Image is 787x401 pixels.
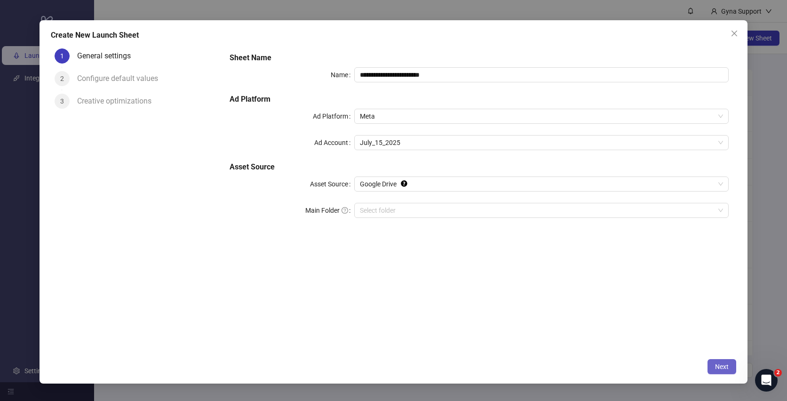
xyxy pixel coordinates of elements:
[77,71,166,86] div: Configure default values
[731,30,738,37] span: close
[360,109,723,123] span: Meta
[60,75,64,82] span: 2
[360,177,723,191] span: Google Drive
[310,176,354,192] label: Asset Source
[755,369,778,392] iframe: Intercom live chat
[313,109,354,124] label: Ad Platform
[342,207,348,214] span: question-circle
[314,135,354,150] label: Ad Account
[400,179,408,188] div: Tooltip anchor
[354,67,729,82] input: Name
[60,52,64,60] span: 1
[77,94,159,109] div: Creative optimizations
[331,67,354,82] label: Name
[727,26,742,41] button: Close
[77,48,138,64] div: General settings
[305,203,354,218] label: Main Folder
[360,136,723,150] span: July_15_2025
[60,97,64,105] span: 3
[708,359,736,374] button: Next
[715,363,729,370] span: Next
[774,369,782,377] span: 2
[230,94,729,105] h5: Ad Platform
[230,52,729,64] h5: Sheet Name
[230,161,729,173] h5: Asset Source
[51,30,737,41] div: Create New Launch Sheet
